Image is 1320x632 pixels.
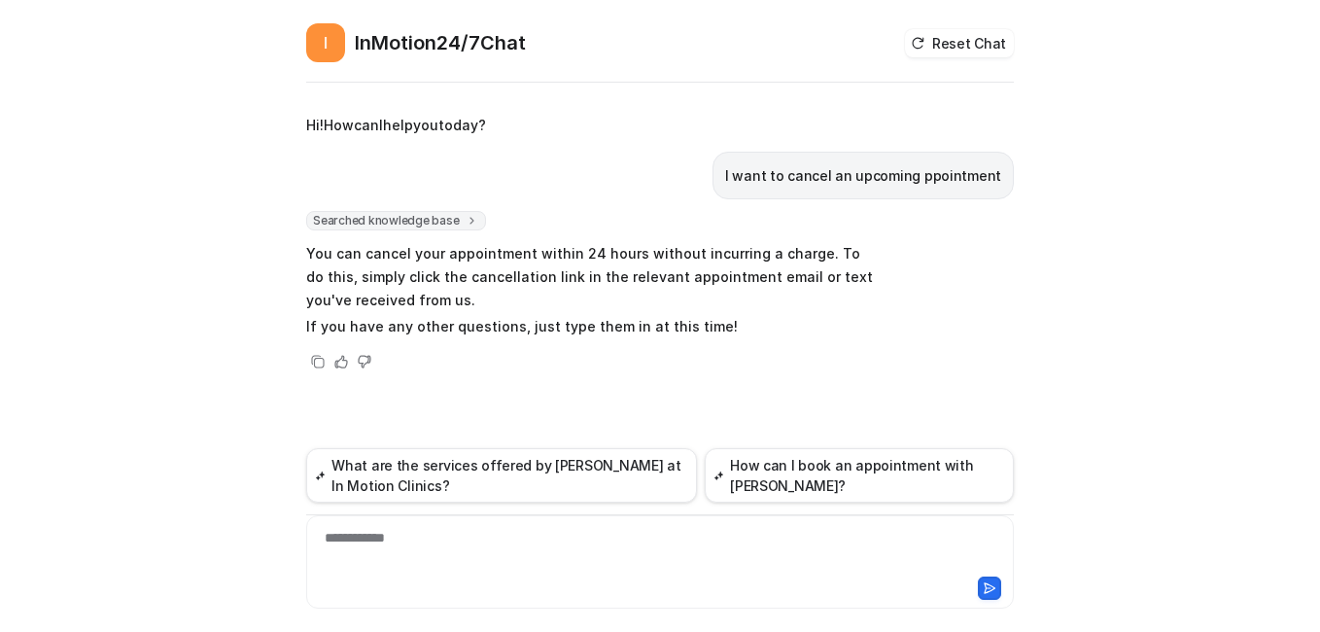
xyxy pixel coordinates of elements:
[905,29,1014,57] button: Reset Chat
[306,23,345,62] span: I
[725,164,1001,188] p: I want to cancel an upcoming ppointment
[306,242,875,312] p: You can cancel your appointment within 24 hours without incurring a charge. To do this, simply cl...
[355,29,526,56] h2: InMotion24/7Chat
[306,315,875,338] p: If you have any other questions, just type them in at this time!
[705,448,1014,503] button: How can I book an appointment with [PERSON_NAME]?
[306,211,486,230] span: Searched knowledge base
[306,448,697,503] button: What are the services offered by [PERSON_NAME] at In Motion Clinics?
[306,114,486,137] p: Hi!HowcanIhelpyoutoday?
